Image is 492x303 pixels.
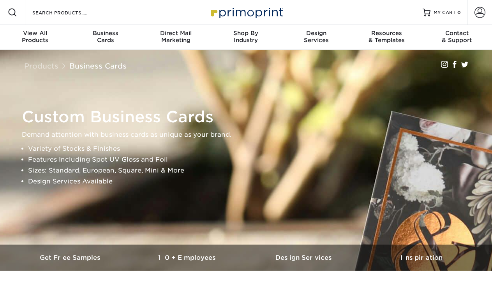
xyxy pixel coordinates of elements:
[70,30,140,44] div: Cards
[129,254,246,261] h3: 10+ Employees
[22,129,478,140] p: Demand attention with business cards as unique as your brand.
[246,245,363,271] a: Design Services
[12,245,129,271] a: Get Free Samples
[211,30,281,44] div: Industry
[141,25,211,50] a: Direct MailMarketing
[28,154,478,165] li: Features Including Spot UV Gloss and Foil
[281,30,351,37] span: Design
[457,10,461,15] span: 0
[363,254,480,261] h3: Inspiration
[351,25,421,50] a: Resources& Templates
[351,30,421,44] div: & Templates
[28,176,478,187] li: Design Services Available
[246,254,363,261] h3: Design Services
[351,30,421,37] span: Resources
[141,30,211,37] span: Direct Mail
[211,30,281,37] span: Shop By
[434,9,456,16] span: MY CART
[422,30,492,37] span: Contact
[281,30,351,44] div: Services
[422,25,492,50] a: Contact& Support
[207,4,285,21] img: Primoprint
[28,143,478,154] li: Variety of Stocks & Finishes
[28,165,478,176] li: Sizes: Standard, European, Square, Mini & More
[69,62,127,70] a: Business Cards
[281,25,351,50] a: DesignServices
[24,62,58,70] a: Products
[70,25,140,50] a: BusinessCards
[363,245,480,271] a: Inspiration
[211,25,281,50] a: Shop ByIndustry
[141,30,211,44] div: Marketing
[129,245,246,271] a: 10+ Employees
[70,30,140,37] span: Business
[22,107,478,126] h1: Custom Business Cards
[32,8,108,17] input: SEARCH PRODUCTS.....
[422,30,492,44] div: & Support
[12,254,129,261] h3: Get Free Samples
